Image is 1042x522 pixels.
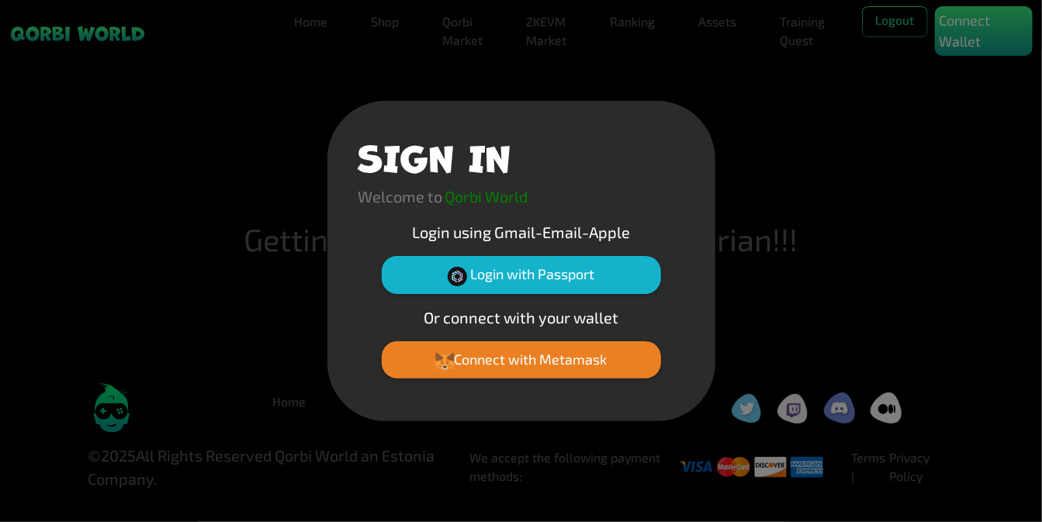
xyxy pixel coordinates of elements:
[358,306,684,329] p: Or connect with your wallet
[382,256,661,293] button: Login with Passport
[358,220,684,244] p: Login using Gmail-Email-Apple
[358,185,443,208] p: Welcome to
[358,132,511,178] h1: SIGN IN
[448,267,467,286] img: Passport Logo
[445,185,528,208] p: Qorbi World
[382,341,661,379] button: Connect with Metamask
